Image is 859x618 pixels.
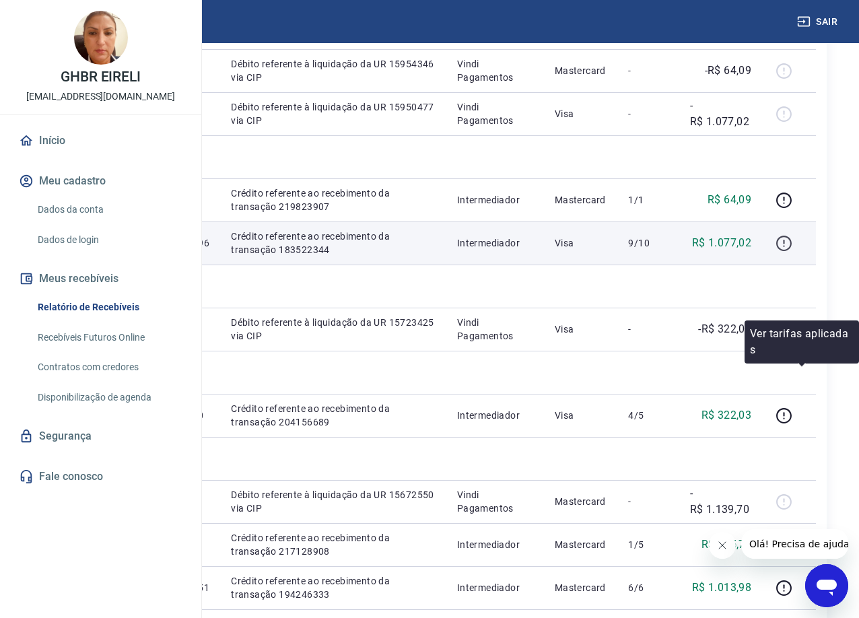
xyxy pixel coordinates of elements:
iframe: Botão para abrir a janela de mensagens [805,564,848,607]
p: GHBR EIRELI [61,70,141,84]
p: -R$ 322,03 [698,321,751,337]
button: Meu cadastro [16,166,185,196]
p: Mastercard [555,581,607,594]
p: 9/10 [628,236,668,250]
p: Visa [555,107,607,121]
p: R$ 125,72 [701,537,752,553]
p: 4/5 [628,409,668,422]
p: 6/6 [628,581,668,594]
p: -R$ 1.077,02 [690,98,752,130]
p: 1/1 [628,193,668,207]
a: Início [16,126,185,156]
p: Visa [555,409,607,422]
p: Crédito referente ao recebimento da transação 217128908 [231,531,435,558]
p: Intermediador [457,538,533,551]
p: Débito referente à liquidação da UR 15954346 via CIP [231,57,435,84]
p: Visa [555,322,607,336]
p: Intermediador [457,193,533,207]
p: Mastercard [555,64,607,77]
p: Crédito referente ao recebimento da transação 183522344 [231,230,435,256]
p: Débito referente à liquidação da UR 15723425 via CIP [231,316,435,343]
a: Contratos com credores [32,353,185,381]
p: R$ 1.077,02 [692,235,751,251]
iframe: Fechar mensagem [709,532,736,559]
p: - [628,64,668,77]
a: Dados de login [32,226,185,254]
button: Sair [794,9,843,34]
p: - [628,495,668,508]
p: - [628,322,668,336]
p: Mastercard [555,538,607,551]
p: Crédito referente ao recebimento da transação 219823907 [231,186,435,213]
a: Segurança [16,421,185,451]
p: - [628,107,668,121]
a: Relatório de Recebíveis [32,294,185,321]
p: Vindi Pagamentos [457,100,533,127]
p: Intermediador [457,581,533,594]
p: Mastercard [555,495,607,508]
p: Vindi Pagamentos [457,316,533,343]
p: Intermediador [457,236,533,250]
p: 1/5 [628,538,668,551]
p: -R$ 1.139,70 [690,485,752,518]
iframe: Mensagem da empresa [741,529,848,559]
p: -R$ 64,09 [705,63,752,79]
p: Ver tarifas aplicadas [750,326,854,358]
p: Visa [555,236,607,250]
p: R$ 322,03 [701,407,752,423]
p: Mastercard [555,193,607,207]
p: Vindi Pagamentos [457,57,533,84]
span: Olá! Precisa de ajuda? [8,9,113,20]
p: Débito referente à liquidação da UR 15950477 via CIP [231,100,435,127]
p: R$ 64,09 [708,192,751,208]
p: R$ 1.013,98 [692,580,751,596]
p: Intermediador [457,409,533,422]
a: Disponibilização de agenda [32,384,185,411]
p: Crédito referente ao recebimento da transação 204156689 [231,402,435,429]
p: Vindi Pagamentos [457,488,533,515]
button: Meus recebíveis [16,264,185,294]
a: Dados da conta [32,196,185,224]
p: Crédito referente ao recebimento da transação 194246333 [231,574,435,601]
p: Débito referente à liquidação da UR 15672550 via CIP [231,488,435,515]
p: [EMAIL_ADDRESS][DOMAIN_NAME] [26,90,175,104]
a: Fale conosco [16,462,185,491]
a: Recebíveis Futuros Online [32,324,185,351]
img: cef525a0-ece9-479b-9d37-b7b8a4e06297.jpeg [74,11,128,65]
